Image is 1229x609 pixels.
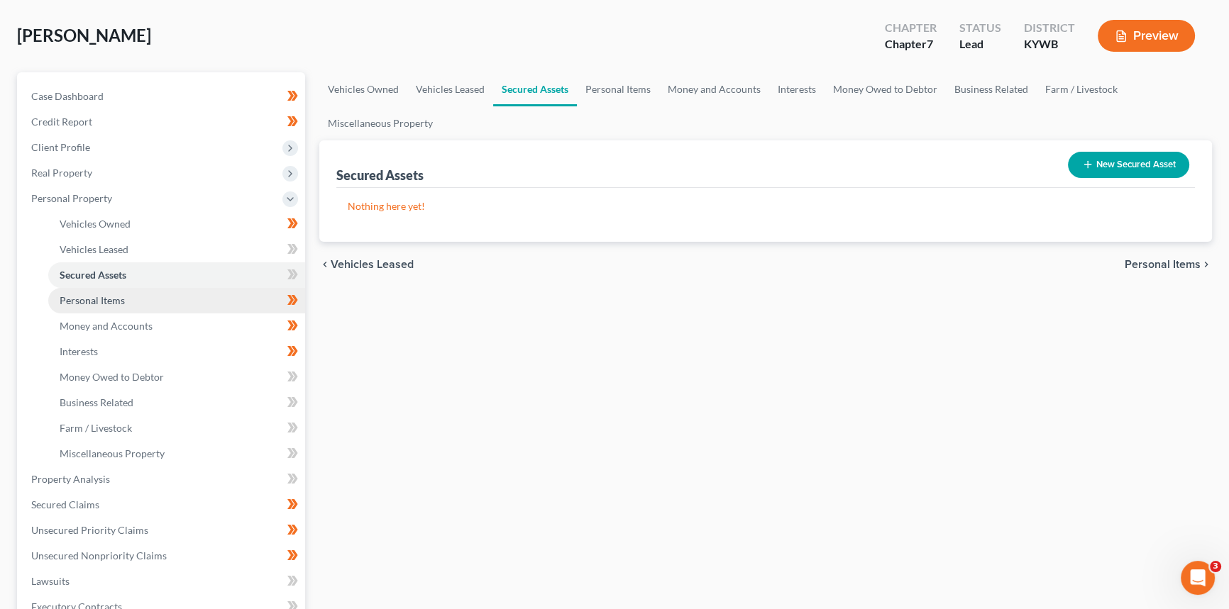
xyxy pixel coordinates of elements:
[31,473,110,485] span: Property Analysis
[769,72,825,106] a: Interests
[60,243,128,255] span: Vehicles Leased
[959,36,1001,52] div: Lead
[319,259,414,270] button: chevron_left Vehicles Leased
[1024,36,1075,52] div: KYWB
[20,109,305,135] a: Credit Report
[946,72,1037,106] a: Business Related
[60,218,131,230] span: Vehicles Owned
[60,294,125,306] span: Personal Items
[1210,561,1221,572] span: 3
[319,106,441,140] a: Miscellaneous Property
[493,72,577,106] a: Secured Assets
[60,396,133,408] span: Business Related
[48,441,305,466] a: Miscellaneous Property
[20,518,305,543] a: Unsecured Priority Claims
[336,167,424,184] div: Secured Assets
[48,237,305,262] a: Vehicles Leased
[60,422,132,434] span: Farm / Livestock
[959,20,1001,36] div: Status
[20,543,305,569] a: Unsecured Nonpriority Claims
[331,259,414,270] span: Vehicles Leased
[48,339,305,364] a: Interests
[48,211,305,237] a: Vehicles Owned
[60,447,165,459] span: Miscellaneous Property
[20,466,305,492] a: Property Analysis
[31,116,92,128] span: Credit Report
[825,72,946,106] a: Money Owed to Debtor
[31,498,99,510] span: Secured Claims
[31,549,167,561] span: Unsecured Nonpriority Claims
[1024,20,1075,36] div: District
[31,141,90,153] span: Client Profile
[577,72,659,106] a: Personal Items
[60,320,153,332] span: Money and Accounts
[60,371,164,383] span: Money Owed to Debtor
[48,390,305,415] a: Business Related
[31,524,148,536] span: Unsecured Priority Claims
[1181,561,1215,595] iframe: Intercom live chat
[659,72,769,106] a: Money and Accounts
[48,262,305,288] a: Secured Assets
[20,84,305,109] a: Case Dashboard
[348,199,1184,213] p: Nothing here yet!
[48,415,305,441] a: Farm / Livestock
[1037,72,1126,106] a: Farm / Livestock
[927,37,933,50] span: 7
[1125,259,1201,270] span: Personal Items
[60,269,126,281] span: Secured Assets
[31,90,104,102] span: Case Dashboard
[20,569,305,594] a: Lawsuits
[1068,152,1189,178] button: New Secured Asset
[1125,259,1212,270] button: Personal Items chevron_right
[48,364,305,390] a: Money Owed to Debtor
[319,259,331,270] i: chevron_left
[1201,259,1212,270] i: chevron_right
[60,345,98,357] span: Interests
[1098,20,1195,52] button: Preview
[31,575,70,587] span: Lawsuits
[407,72,493,106] a: Vehicles Leased
[319,72,407,106] a: Vehicles Owned
[31,192,112,204] span: Personal Property
[885,36,937,52] div: Chapter
[885,20,937,36] div: Chapter
[31,167,92,179] span: Real Property
[17,25,151,45] span: [PERSON_NAME]
[48,313,305,339] a: Money and Accounts
[48,288,305,313] a: Personal Items
[20,492,305,518] a: Secured Claims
